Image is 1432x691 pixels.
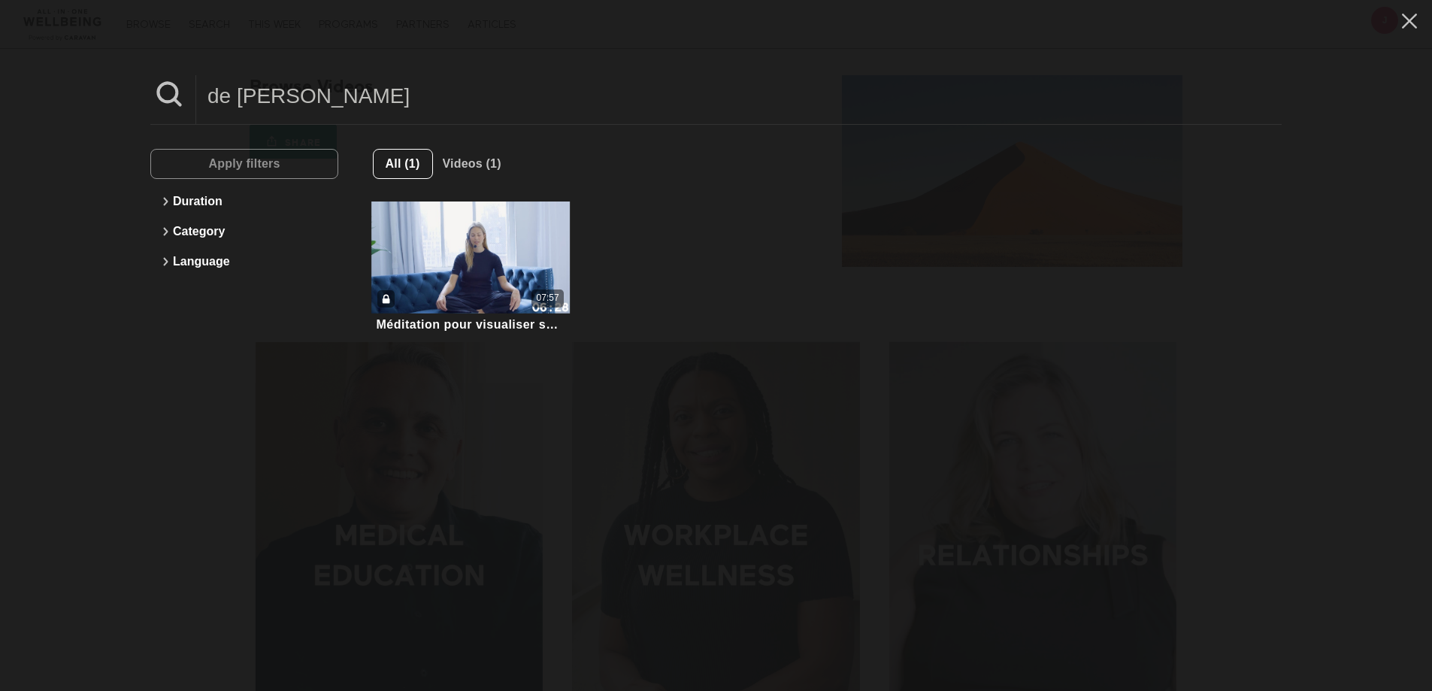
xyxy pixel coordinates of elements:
[158,217,331,247] button: Category
[433,149,511,179] button: Videos (1)
[373,149,433,179] button: All (1)
[196,75,1282,117] input: Search
[386,157,420,170] span: All (1)
[537,292,559,305] div: 07:57
[158,186,331,217] button: Duration
[371,202,570,334] a: Méditation pour visualiser son future (Français)07:57Méditation pour visualiser son future (Franç...
[377,317,565,332] div: Méditation pour visualiser son future (Français)
[443,157,501,170] span: Videos (1)
[158,247,331,277] button: Language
